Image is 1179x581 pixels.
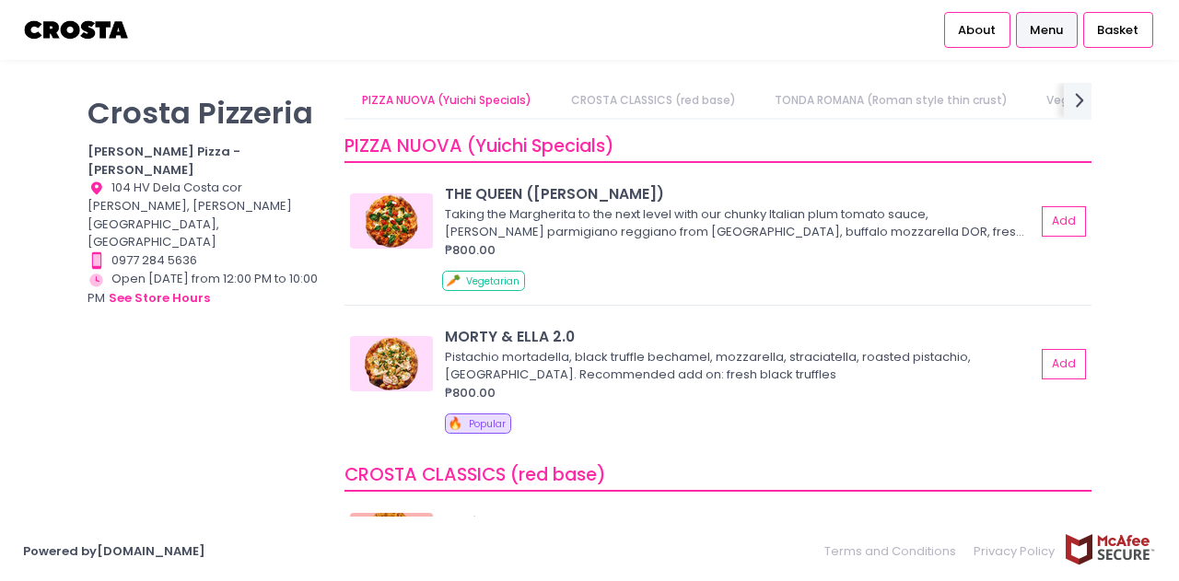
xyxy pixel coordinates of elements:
[445,183,1035,204] div: THE QUEEN ([PERSON_NAME])
[350,193,433,249] img: THE QUEEN (Margherita)
[23,14,131,46] img: logo
[1042,206,1086,237] button: Add
[1029,83,1134,118] a: Vegan Pizza
[466,274,519,288] span: Vegetarian
[350,513,433,568] img: Basic Betch
[944,12,1010,47] a: About
[958,21,996,40] span: About
[350,336,433,391] img: MORTY & ELLA 2.0
[88,251,321,270] div: 0977 284 5636
[445,512,1035,533] div: Basic Betch
[1016,12,1078,47] a: Menu
[108,288,211,308] button: see store hours
[344,462,606,487] span: CROSTA CLASSICS (red base)
[1064,533,1156,565] img: mcafee-secure
[445,241,1035,260] div: ₱800.00
[445,326,1035,347] div: MORTY & ELLA 2.0
[446,272,461,289] span: 🥕
[1097,21,1138,40] span: Basket
[1030,21,1063,40] span: Menu
[448,414,462,432] span: 🔥
[445,348,1030,384] div: Pistachio mortadella, black truffle bechamel, mozzarella, straciatella, roasted pistachio, [GEOGR...
[824,533,965,569] a: Terms and Conditions
[553,83,753,118] a: CROSTA CLASSICS (red base)
[344,83,550,118] a: PIZZA NUOVA (Yuichi Specials)
[344,134,614,158] span: PIZZA NUOVA (Yuichi Specials)
[445,205,1030,241] div: Taking the Margherita to the next level with our chunky Italian plum tomato sauce, [PERSON_NAME] ...
[965,533,1065,569] a: Privacy Policy
[88,179,321,251] div: 104 HV Dela Costa cor [PERSON_NAME], [PERSON_NAME][GEOGRAPHIC_DATA], [GEOGRAPHIC_DATA]
[445,384,1035,402] div: ₱800.00
[88,270,321,308] div: Open [DATE] from 12:00 PM to 10:00 PM
[1042,349,1086,379] button: Add
[469,417,506,431] span: Popular
[88,95,321,131] p: Crosta Pizzeria
[23,542,205,560] a: Powered by[DOMAIN_NAME]
[756,83,1025,118] a: TONDA ROMANA (Roman style thin crust)
[88,143,240,179] b: [PERSON_NAME] Pizza - [PERSON_NAME]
